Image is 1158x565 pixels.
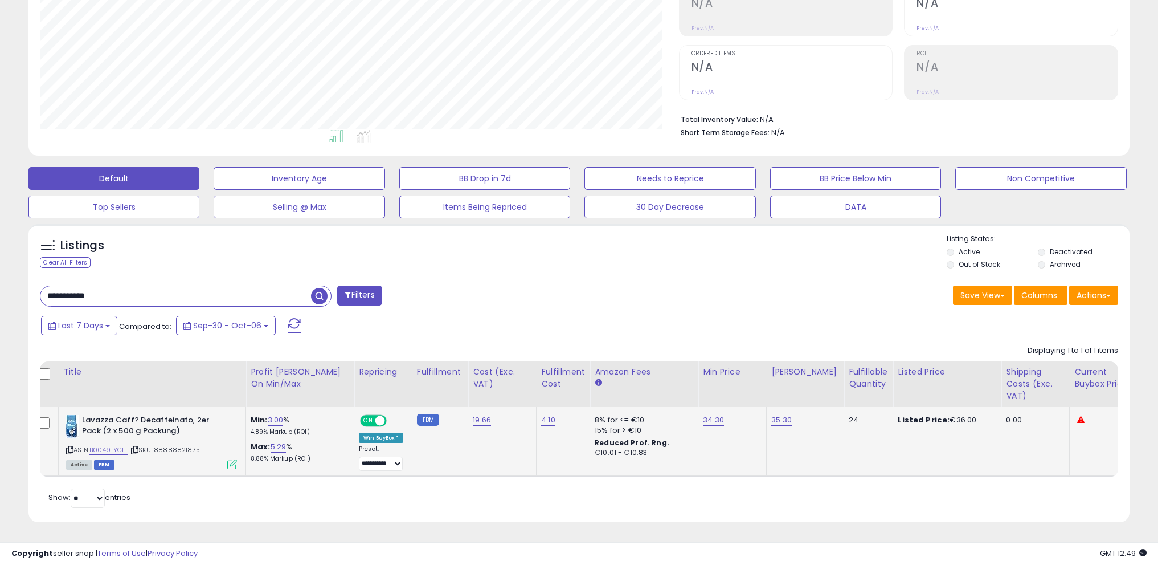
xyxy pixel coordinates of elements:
[898,414,950,425] b: Listed Price:
[11,548,198,559] div: seller snap | |
[584,196,755,218] button: 30 Day Decrease
[1006,415,1061,425] div: 0.00
[473,414,491,426] a: 19.66
[771,366,839,378] div: [PERSON_NAME]
[541,414,555,426] a: 4.10
[595,415,689,425] div: 8% for <= €10
[359,366,407,378] div: Repricing
[246,361,354,407] th: The percentage added to the cost of goods (COGS) that forms the calculator for Min & Max prices.
[66,460,92,470] span: All listings currently available for purchase on Amazon
[947,234,1130,245] p: Listing States:
[214,196,384,218] button: Selling @ Max
[916,25,939,31] small: Prev: N/A
[28,196,199,218] button: Top Sellers
[148,548,198,559] a: Privacy Policy
[251,414,268,425] b: Min:
[63,366,241,378] div: Title
[771,127,785,138] span: N/A
[916,60,1118,76] h2: N/A
[417,414,439,426] small: FBM
[176,316,276,335] button: Sep-30 - Oct-06
[1021,290,1057,301] span: Columns
[959,247,980,257] label: Active
[1074,366,1133,390] div: Current Buybox Price
[771,414,792,426] a: 35.30
[953,286,1012,305] button: Save View
[1014,286,1067,305] button: Columns
[66,415,79,438] img: 41wXKRxkMHL._SL40_.jpg
[1100,548,1147,559] span: 2025-10-14 12:49 GMT
[691,25,714,31] small: Prev: N/A
[11,548,53,559] strong: Copyright
[691,60,893,76] h2: N/A
[1050,247,1092,257] label: Deactivated
[251,442,345,463] div: %
[770,196,941,218] button: DATA
[28,167,199,190] button: Default
[385,416,403,426] span: OFF
[595,425,689,436] div: 15% for > €10
[849,366,888,390] div: Fulfillable Quantity
[40,257,91,268] div: Clear All Filters
[595,448,689,458] div: €10.01 - €10.83
[89,445,128,455] a: B0049TYCIE
[251,366,349,390] div: Profit [PERSON_NAME] on Min/Max
[251,428,345,436] p: 4.89% Markup (ROI)
[399,196,570,218] button: Items Being Repriced
[770,167,941,190] button: BB Price Below Min
[337,286,382,306] button: Filters
[399,167,570,190] button: BB Drop in 7d
[584,167,755,190] button: Needs to Reprice
[48,492,130,503] span: Show: entries
[1050,259,1081,269] label: Archived
[129,445,200,454] span: | SKU: 88888821875
[60,238,104,254] h5: Listings
[1069,286,1118,305] button: Actions
[82,415,220,439] b: Lavazza Caff? Decaffeinato, 2er Pack (2 x 500 g Packung)
[703,414,724,426] a: 34.30
[681,112,1110,125] li: N/A
[898,415,992,425] div: €36.00
[541,366,585,390] div: Fulfillment Cost
[691,51,893,57] span: Ordered Items
[359,445,403,471] div: Preset:
[97,548,146,559] a: Terms of Use
[359,433,403,443] div: Win BuyBox *
[41,316,117,335] button: Last 7 Days
[849,415,884,425] div: 24
[916,51,1118,57] span: ROI
[1006,366,1065,402] div: Shipping Costs (Exc. VAT)
[268,414,284,426] a: 3.00
[959,259,1000,269] label: Out of Stock
[94,460,114,470] span: FBM
[473,366,531,390] div: Cost (Exc. VAT)
[119,321,171,332] span: Compared to:
[361,416,375,426] span: ON
[681,115,758,124] b: Total Inventory Value:
[681,128,770,137] b: Short Term Storage Fees:
[916,88,939,95] small: Prev: N/A
[417,366,463,378] div: Fulfillment
[1028,345,1118,356] div: Displaying 1 to 1 of 1 items
[595,366,693,378] div: Amazon Fees
[898,366,996,378] div: Listed Price
[955,167,1126,190] button: Non Competitive
[193,320,261,331] span: Sep-30 - Oct-06
[58,320,103,331] span: Last 7 Days
[595,438,669,448] b: Reduced Prof. Rng.
[703,366,762,378] div: Min Price
[251,455,345,463] p: 8.88% Markup (ROI)
[214,167,384,190] button: Inventory Age
[251,415,345,436] div: %
[251,441,271,452] b: Max:
[66,415,237,468] div: ASIN:
[595,378,601,388] small: Amazon Fees.
[271,441,287,453] a: 5.29
[691,88,714,95] small: Prev: N/A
